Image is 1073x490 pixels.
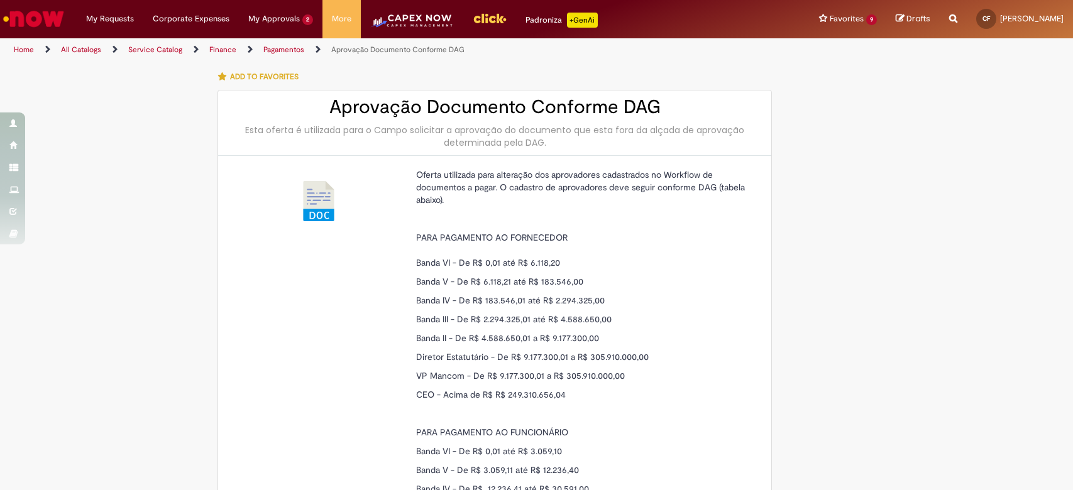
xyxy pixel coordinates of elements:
h2: Aprovação Documento Conforme DAG [231,97,759,117]
span: Drafts [906,13,930,24]
a: Pagamentos [263,45,304,55]
a: All Catalogs [61,45,101,55]
span: My Approvals [248,13,300,25]
img: CapexLogo5.png [370,13,454,38]
p: Banda V - De R$ 6.118,21 até R$ 183.546,00 [416,275,749,288]
a: Drafts [896,13,930,25]
p: PARA PAGAMENTO AO FUNCIONÁRIO [416,426,749,438]
span: Corporate Expenses [153,13,229,25]
img: click_logo_yellow_360x200.png [473,9,507,28]
p: PARA PAGAMENTO AO FORNECEDOR Banda VI - De R$ 0,01 até R$ 6.118,20 [416,231,749,269]
p: Banda V - De R$ 3.059,11 até R$ 12.236,40 [416,464,749,476]
a: Service Catalog [128,45,182,55]
a: Aprovação Documento Conforme DAG [331,45,465,55]
span: 2 [302,14,313,25]
span: More [332,13,351,25]
p: Banda VI - De R$ 0,01 até R$ 3.059,10 [416,445,749,457]
p: VP Mancom - De R$ 9.177.300,01 a R$ 305.910.000,00 [416,369,749,382]
p: Banda III - De R$ 2.294.325,01 até R$ 4.588.650,00 [416,313,749,325]
p: CEO - Acima de R$ R$ 249.310.656,04 [416,388,749,401]
span: 9 [866,14,877,25]
span: Add to favorites [230,72,299,82]
a: Home [14,45,34,55]
p: Banda II - De R$ 4.588.650,01 a R$ 9.177.300,00 [416,332,749,344]
p: Banda IV - De R$ 183.546,01 até R$ 2.294.325,00 [416,294,749,307]
img: ServiceNow [1,6,66,31]
div: Padroniza [525,13,598,28]
span: CF [982,14,990,23]
img: Aprovação Documento Conforme DAG [299,181,339,221]
span: [PERSON_NAME] [1000,13,1064,24]
div: Esta oferta é utilizada para o Campo solicitar a aprovação do documento que esta fora da alçada d... [231,124,759,149]
p: Oferta utilizada para alteração dos aprovadores cadastrados no Workflow de documentos a pagar. O ... [416,168,749,206]
span: Favorites [830,13,864,25]
a: Finance [209,45,236,55]
button: Add to favorites [217,63,305,90]
span: My Requests [86,13,134,25]
ul: Page breadcrumbs [9,38,706,62]
p: Diretor Estatutário - De R$ 9.177.300,01 a R$ 305.910.000,00 [416,351,749,363]
p: +GenAi [567,13,598,28]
